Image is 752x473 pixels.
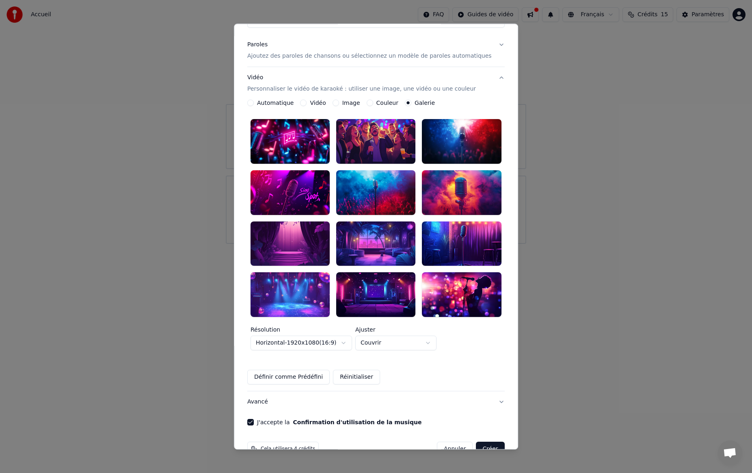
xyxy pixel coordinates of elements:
button: VidéoPersonnaliser le vidéo de karaoké : utiliser une image, une vidéo ou une couleur [247,67,505,100]
div: VidéoPersonnaliser le vidéo de karaoké : utiliser une image, une vidéo ou une couleur [247,100,505,391]
button: J'accepte la [293,419,422,425]
p: Ajoutez des paroles de chansons ou sélectionnez un modèle de paroles automatiques [247,52,492,60]
button: Annuler [437,442,473,456]
label: J'accepte la [257,419,421,425]
div: Paroles [247,41,268,49]
button: Avancé [247,391,505,412]
div: Vidéo [247,74,476,93]
label: Galerie [415,100,435,106]
label: Automatique [257,100,294,106]
label: Image [342,100,360,106]
button: Réinitialiser [333,370,380,384]
label: Vidéo [310,100,326,106]
span: Cela utilisera 4 crédits [261,446,315,452]
p: Personnaliser le vidéo de karaoké : utiliser une image, une vidéo ou une couleur [247,85,476,93]
label: Résolution [251,327,352,332]
button: Créer [476,442,505,456]
button: ParolesAjoutez des paroles de chansons ou sélectionnez un modèle de paroles automatiques [247,34,505,67]
label: Ajuster [355,327,437,332]
label: Couleur [376,100,398,106]
button: Définir comme Prédéfini [247,370,330,384]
